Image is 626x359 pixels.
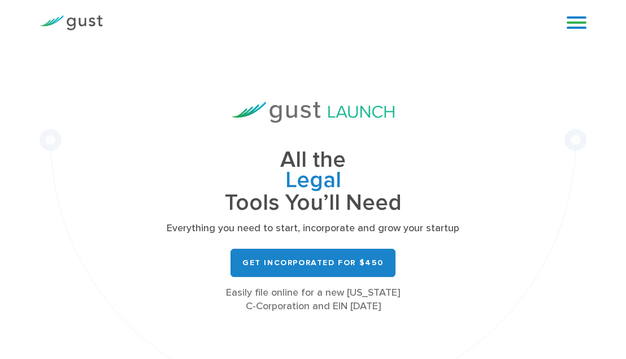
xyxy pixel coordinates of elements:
[40,15,103,31] img: Gust Logo
[121,286,504,313] div: Easily file online for a new [US_STATE] C-Corporation and EIN [DATE]
[121,222,504,235] p: Everything you need to start, incorporate and grow your startup
[121,170,504,193] span: Legal
[231,249,395,277] a: Get Incorporated for $450
[121,150,504,214] h1: All the Tools You’ll Need
[232,102,394,123] img: Gust Launch Logo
